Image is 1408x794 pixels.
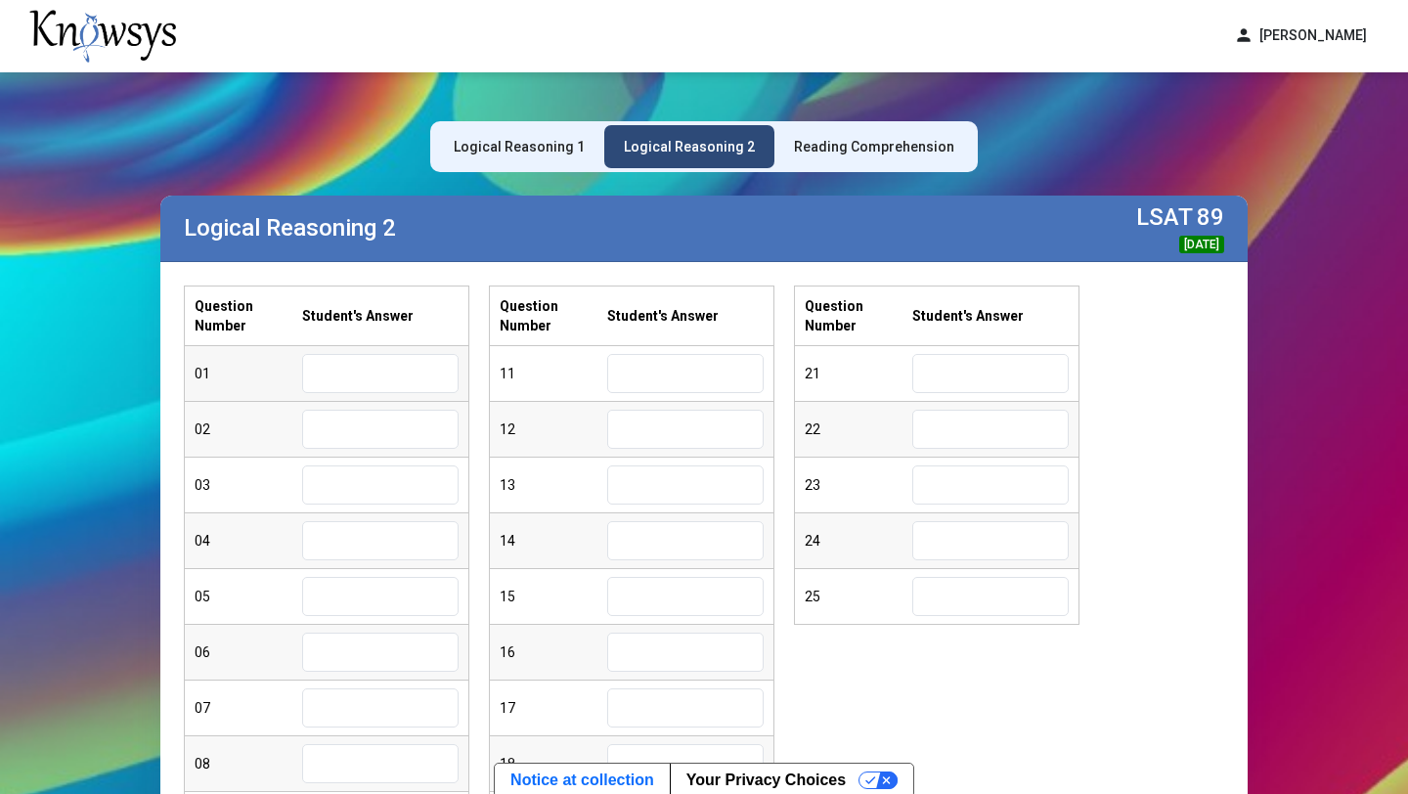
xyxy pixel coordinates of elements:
[1179,236,1224,253] div: [DATE]
[195,419,302,439] div: 02
[195,754,302,773] div: 08
[195,642,302,662] div: 06
[184,214,396,242] label: Logical Reasoning 2
[454,137,585,156] div: Logical Reasoning 1
[500,531,607,551] div: 14
[805,364,912,383] div: 21
[500,587,607,606] div: 15
[1222,20,1379,52] button: person[PERSON_NAME]
[29,10,176,63] img: knowsys-logo.png
[500,419,607,439] div: 12
[195,531,302,551] div: 04
[500,698,607,718] div: 17
[500,364,607,383] div: 11
[195,296,302,335] label: Question Number
[500,642,607,662] div: 16
[1136,203,1193,231] label: LSAT
[805,587,912,606] div: 25
[195,698,302,718] div: 07
[912,306,1024,326] label: Student's Answer
[1234,25,1254,46] span: person
[794,137,954,156] div: Reading Comprehension
[302,306,414,326] label: Student's Answer
[805,419,912,439] div: 22
[805,296,912,335] label: Question Number
[1197,203,1224,231] label: 89
[500,475,607,495] div: 13
[195,587,302,606] div: 05
[624,137,755,156] div: Logical Reasoning 2
[500,296,607,335] label: Question Number
[607,306,719,326] label: Student's Answer
[805,475,912,495] div: 23
[195,475,302,495] div: 03
[195,364,302,383] div: 01
[500,754,607,773] div: 18
[805,531,912,551] div: 24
